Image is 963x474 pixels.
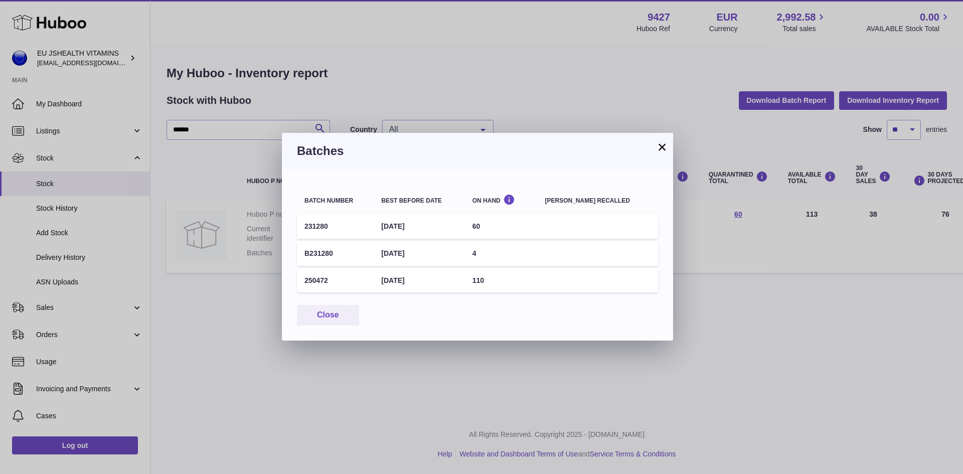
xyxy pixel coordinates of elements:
[374,214,464,239] td: [DATE]
[297,268,374,293] td: 250472
[545,198,651,204] div: [PERSON_NAME] recalled
[297,214,374,239] td: 231280
[465,214,538,239] td: 60
[304,198,366,204] div: Batch number
[465,241,538,266] td: 4
[374,268,464,293] td: [DATE]
[297,305,359,326] button: Close
[465,268,538,293] td: 110
[297,143,658,159] h3: Batches
[656,141,668,153] button: ×
[297,241,374,266] td: B231280
[374,241,464,266] td: [DATE]
[472,194,530,204] div: On Hand
[381,198,457,204] div: Best before date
